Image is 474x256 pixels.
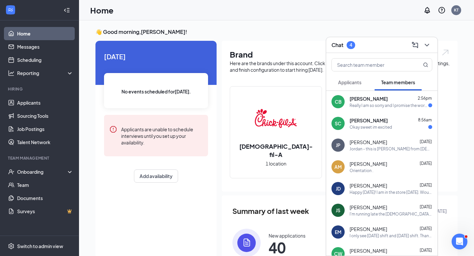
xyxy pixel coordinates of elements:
div: EM [335,229,341,235]
div: JD [336,185,341,192]
svg: Error [109,125,117,133]
svg: Settings [8,243,14,249]
svg: Collapse [64,7,70,13]
button: ComposeMessage [410,40,420,50]
button: Add availability [134,169,178,183]
div: SC [335,120,341,127]
span: [DATE] [420,226,432,231]
span: [DATE] [104,51,208,62]
div: Really I am so sorry and I promise the work for this job is my top priority. [350,103,428,108]
h1: Home [90,5,114,16]
span: Summary of last week [232,205,309,217]
h3: Chat [331,41,343,49]
span: [DATE] [420,183,432,188]
div: JS [336,207,340,214]
div: Happy [DATE]! I am in the store [DATE]. Would you be able to stop by with your uniform and sign t... [350,190,432,195]
span: Team members [381,79,415,85]
a: SurveysCrown [17,205,73,218]
div: CB [335,98,342,105]
div: Okay sweet im excited [350,124,392,130]
span: [DATE] [420,248,432,253]
div: Team Management [8,155,72,161]
a: Home [17,27,73,40]
svg: Analysis [8,70,14,76]
span: [PERSON_NAME] [350,95,388,102]
a: Team [17,178,73,192]
span: [PERSON_NAME] [350,139,387,145]
span: [PERSON_NAME] [350,117,388,124]
img: Chick-fil-A [255,97,297,140]
span: [PERSON_NAME] [350,182,387,189]
span: No events scheduled for [DATE] . [121,88,191,95]
span: [DATE] [420,204,432,209]
a: Scheduling [17,53,73,66]
span: [DATE] [420,139,432,144]
a: Sourcing Tools [17,109,73,122]
span: [PERSON_NAME] [350,161,387,167]
span: 8:56am [418,117,432,122]
div: Reporting [17,70,74,76]
svg: MagnifyingGlass [423,62,428,67]
div: 4 [350,42,352,48]
a: Applicants [17,96,73,109]
div: Applicants are unable to schedule interviews until you set up your availability. [121,125,203,146]
div: I only see [DATE] shift and [DATE] shift. Thanks for following up with me. [350,233,432,239]
svg: Notifications [423,6,431,14]
svg: WorkstreamLogo [7,7,14,13]
svg: QuestionInfo [438,6,446,14]
div: Orientation . [350,168,373,173]
span: [PERSON_NAME] [350,204,387,211]
div: Hiring [8,86,72,92]
div: I'm running late the [DEMOGRAPHIC_DATA] that opens the Dr office at my wife's work is late so may... [350,211,432,217]
span: 2:56pm [418,96,432,101]
a: Job Postings [17,122,73,136]
svg: ChevronDown [423,41,431,49]
button: ChevronDown [422,40,432,50]
iframe: Intercom live chat [452,234,467,249]
span: [PERSON_NAME] [350,226,387,232]
h1: Brand [230,49,450,60]
a: Documents [17,192,73,205]
div: Switch to admin view [17,243,63,249]
svg: ComposeMessage [411,41,419,49]
span: Applicants [338,79,361,85]
img: open.6027fd2a22e1237b5b06.svg [441,49,450,56]
a: Messages [17,40,73,53]
span: [PERSON_NAME] [350,247,387,254]
svg: UserCheck [8,168,14,175]
span: 1 location [266,160,286,167]
div: New applications [269,232,305,239]
h2: [DEMOGRAPHIC_DATA]-fil-A [230,142,322,159]
span: 40 [269,242,305,253]
div: Jordan - this is [PERSON_NAME] from [DEMOGRAPHIC_DATA]-fil-A. I heard from [PERSON_NAME] in [GEOG... [350,146,432,152]
div: KT [454,7,459,13]
div: Onboarding [17,168,68,175]
div: JP [336,142,340,148]
input: Search team member [332,59,410,71]
div: Here are the brands under this account. Click into a brand to see your locations, managers, job p... [230,60,450,73]
span: [DATE] [420,161,432,166]
a: Talent Network [17,136,73,149]
div: AM [334,164,342,170]
h3: 👋 Good morning, [PERSON_NAME] ! [95,28,458,36]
